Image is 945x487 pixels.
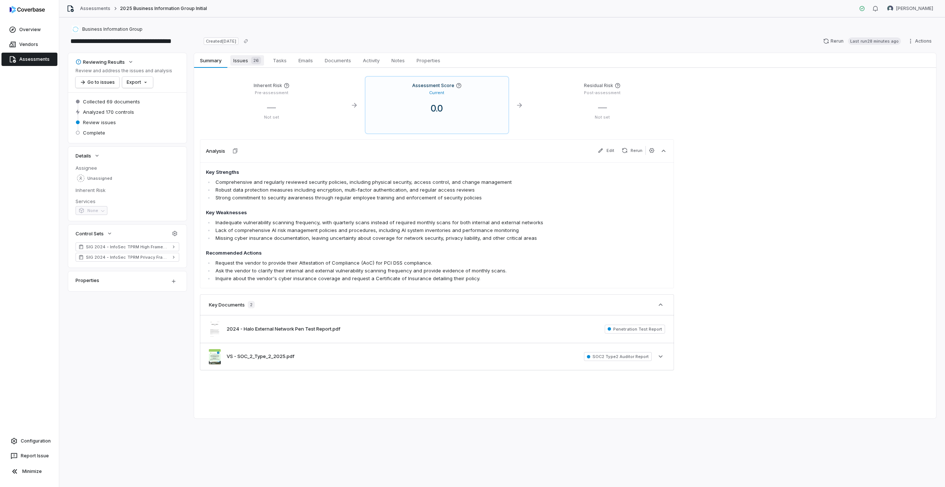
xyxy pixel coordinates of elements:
h4: Recommended Actions [206,249,575,257]
a: SIG 2024 - InfoSec TPRM High Framework [76,242,179,251]
li: Comprehensive and regularly reviewed security policies, including physical security, access contr... [214,178,575,186]
h4: Residual Risk [584,83,613,89]
li: Strong commitment to security awareness through regular employee training and enforcement of secu... [214,194,575,202]
span: Properties [414,56,443,65]
img: Travis Helton avatar [887,6,893,11]
dt: Services [76,198,179,205]
span: Penetration Test Report [605,325,665,334]
li: Lack of comprehensive AI risk management policies and procedures, including AI system inventories... [214,226,575,234]
span: 2 [248,301,255,308]
button: Copy link [239,34,253,48]
a: Overview [1,23,57,36]
h4: Inherent Risk [254,83,282,89]
button: VS - SOC_2_Type_2_2025.pdf [227,353,294,360]
p: Review and address the issues and analysis [76,68,172,74]
span: Review issues [83,119,116,126]
span: SIG 2024 - InfoSec TPRM Privacy Framework [86,254,169,260]
a: Vendors [1,38,57,51]
span: Summary [197,56,224,65]
h4: Key Weaknesses [206,209,575,216]
p: Post-assessment [537,90,668,96]
a: Configuration [3,434,56,448]
button: Control Sets [73,227,115,240]
p: Current [429,90,444,96]
img: 35124d441f864988965ffedb68beeef7.jpg [209,349,221,364]
span: Emails [295,56,316,65]
span: — [598,102,607,113]
span: Activity [360,56,383,65]
dt: Assignee [76,165,179,171]
li: Ask the vendor to clarify their internal and external vulnerability scanning frequency and provid... [214,267,575,275]
span: Documents [322,56,354,65]
span: [PERSON_NAME] [896,6,933,11]
button: Report Issue [3,449,56,463]
li: Request the vendor to provide their Attestation of Compliance (AoC) for PCI DSS compliance. [214,259,575,267]
span: Collected 69 documents [83,98,140,105]
li: Missing cyber insurance documentation, leaving uncertainty about coverage for network security, p... [214,234,575,242]
span: Details [76,152,91,159]
li: Inquire about the vendor's cyber insurance coverage and request a Certificate of Insurance detail... [214,275,575,282]
button: Details [73,149,102,162]
h3: Analysis [206,148,225,154]
p: Pre-assessment [206,90,337,96]
h3: Key Documents [209,301,245,308]
span: — [267,102,276,113]
span: Issues [230,55,264,66]
button: Travis Helton avatar[PERSON_NAME] [883,3,938,14]
button: RerunLast run28 minutes ago [819,36,905,47]
button: https://businessinformationgroup.com/Business Information Group [70,23,145,36]
h4: Assessment Score [412,83,454,89]
img: logo-D7KZi-bG.svg [10,6,45,13]
li: Robust data protection measures including encryption, multi-factor authentication, and regular ac... [214,186,575,194]
span: Tasks [270,56,290,65]
a: Assessments [80,6,110,11]
button: Export [122,77,153,88]
button: Go to issues [76,77,119,88]
span: Control Sets [76,230,104,237]
span: 26 [251,57,261,64]
a: SIG 2024 - InfoSec TPRM Privacy Framework [76,253,179,262]
span: Unassigned [87,176,112,181]
span: SIG 2024 - InfoSec TPRM High Framework [86,244,169,250]
p: Not set [206,115,337,120]
span: Business Information Group [82,26,143,32]
span: Created [DATE] [204,37,238,45]
button: Minimize [3,464,56,479]
a: Assessments [1,53,57,66]
span: Last run 28 minutes ago [848,37,901,45]
button: Edit [595,146,617,155]
dt: Inherent Risk [76,187,179,193]
button: 2024 - Halo External Network Pen Test Report.pdf [227,325,340,333]
span: Complete [83,129,105,136]
li: Inadequate vulnerability scanning frequency, with quarterly scans instead of required monthly sca... [214,219,575,226]
span: 0.0 [425,103,449,114]
span: Analyzed 170 controls [83,109,134,115]
p: Not set [537,115,668,120]
span: Notes [388,56,408,65]
button: Rerun [619,146,645,155]
h4: Key Strengths [206,169,575,176]
div: Reviewing Results [76,59,125,65]
button: Actions [905,36,936,47]
button: Reviewing Results [73,55,136,69]
img: c50911833cda45259e863b4235863b52.jpg [209,321,221,337]
span: 2025 Business Information Group Initial [120,6,207,11]
span: SOC2 Type2 Auditor Report [584,352,652,361]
